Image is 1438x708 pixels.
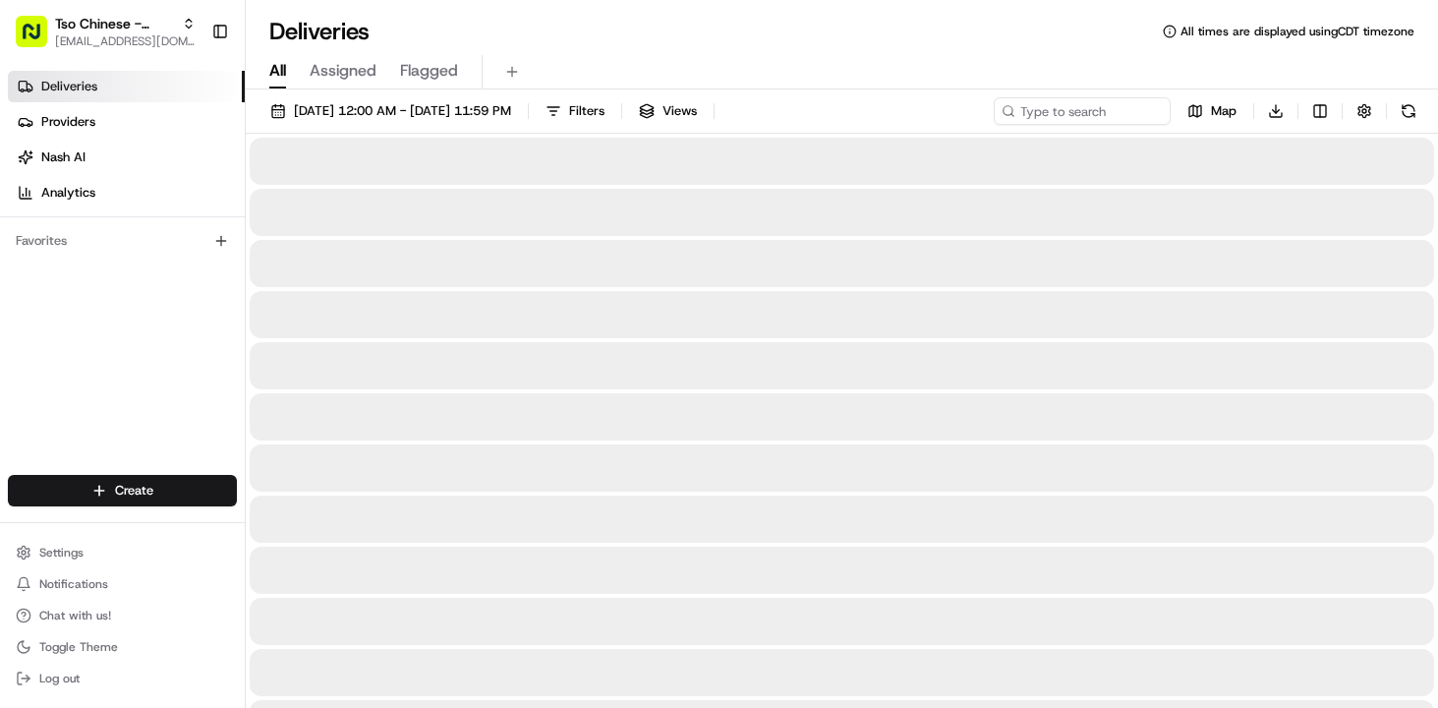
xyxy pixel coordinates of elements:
[8,71,245,102] a: Deliveries
[630,97,706,125] button: Views
[55,14,174,33] button: Tso Chinese - Catering
[269,16,370,47] h1: Deliveries
[662,102,697,120] span: Views
[39,608,111,623] span: Chat with us!
[55,33,196,49] button: [EMAIL_ADDRESS][DOMAIN_NAME]
[115,482,153,500] span: Create
[8,570,237,598] button: Notifications
[400,59,458,83] span: Flagged
[8,106,245,138] a: Providers
[1180,24,1414,39] span: All times are displayed using CDT timezone
[41,78,97,95] span: Deliveries
[39,545,84,560] span: Settings
[8,602,237,629] button: Chat with us!
[261,97,520,125] button: [DATE] 12:00 AM - [DATE] 11:59 PM
[994,97,1171,125] input: Type to search
[310,59,376,83] span: Assigned
[8,225,237,257] div: Favorites
[1179,97,1245,125] button: Map
[8,665,237,692] button: Log out
[8,8,203,55] button: Tso Chinese - Catering[EMAIL_ADDRESS][DOMAIN_NAME]
[294,102,511,120] span: [DATE] 12:00 AM - [DATE] 11:59 PM
[1395,97,1422,125] button: Refresh
[8,633,237,661] button: Toggle Theme
[8,142,245,173] a: Nash AI
[569,102,604,120] span: Filters
[1211,102,1237,120] span: Map
[41,148,86,166] span: Nash AI
[8,177,245,208] a: Analytics
[41,184,95,202] span: Analytics
[41,113,95,131] span: Providers
[39,671,80,686] span: Log out
[8,475,237,506] button: Create
[39,639,118,655] span: Toggle Theme
[269,59,286,83] span: All
[537,97,613,125] button: Filters
[8,539,237,566] button: Settings
[39,576,108,592] span: Notifications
